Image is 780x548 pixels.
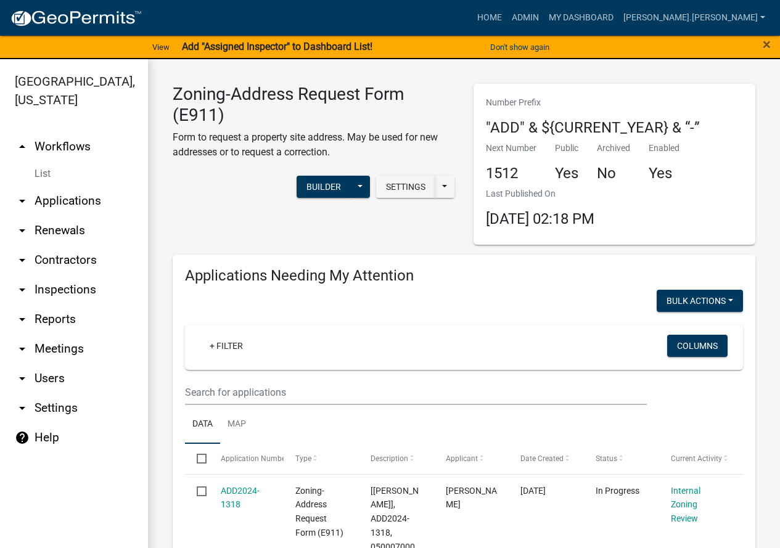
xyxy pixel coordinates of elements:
[376,176,435,198] button: Settings
[185,380,647,405] input: Search for applications
[15,430,30,445] i: help
[649,165,679,182] h4: Yes
[596,486,639,496] span: In Progress
[371,454,408,463] span: Description
[446,486,497,510] span: Darrell Hart
[763,36,771,53] span: ×
[221,454,288,463] span: Application Number
[596,454,617,463] span: Status
[544,6,618,30] a: My Dashboard
[507,6,544,30] a: Admin
[15,194,30,208] i: arrow_drop_down
[221,486,260,510] a: ADD2024-1318
[486,187,594,200] p: Last Published On
[618,6,770,30] a: [PERSON_NAME].[PERSON_NAME]
[671,486,700,524] a: Internal Zoning Review
[657,290,743,312] button: Bulk Actions
[185,267,743,285] h4: Applications Needing My Attention
[359,444,434,473] datatable-header-cell: Description
[185,405,220,444] a: Data
[433,444,509,473] datatable-header-cell: Applicant
[667,335,728,357] button: Columns
[173,130,455,160] p: Form to request a property site address. May be used for new addresses or to request a correction.
[297,176,351,198] button: Builder
[182,41,372,52] strong: Add "Assigned Inspector" to Dashboard List!
[173,84,455,125] h3: Zoning-Address Request Form (E911)
[555,142,578,155] p: Public
[509,444,584,473] datatable-header-cell: Date Created
[486,96,700,109] p: Number Prefix
[597,142,630,155] p: Archived
[15,371,30,386] i: arrow_drop_down
[486,210,594,227] span: [DATE] 02:18 PM
[15,139,30,154] i: arrow_drop_up
[597,165,630,182] h4: No
[520,454,564,463] span: Date Created
[295,454,311,463] span: Type
[15,253,30,268] i: arrow_drop_down
[584,444,659,473] datatable-header-cell: Status
[671,454,722,463] span: Current Activity
[147,37,174,57] a: View
[649,142,679,155] p: Enabled
[15,312,30,327] i: arrow_drop_down
[15,341,30,356] i: arrow_drop_down
[485,37,554,57] button: Don't show again
[284,444,359,473] datatable-header-cell: Type
[15,282,30,297] i: arrow_drop_down
[208,444,284,473] datatable-header-cell: Application Number
[486,142,536,155] p: Next Number
[763,37,771,52] button: Close
[200,335,253,357] a: + Filter
[472,6,507,30] a: Home
[486,165,536,182] h4: 1512
[659,444,734,473] datatable-header-cell: Current Activity
[220,405,253,444] a: Map
[486,119,700,137] h4: "ADD" & ${CURRENT_YEAR} & “-”
[185,444,208,473] datatable-header-cell: Select
[15,401,30,415] i: arrow_drop_down
[15,223,30,238] i: arrow_drop_down
[555,165,578,182] h4: Yes
[295,486,343,538] span: Zoning-Address Request Form (E911)
[446,454,478,463] span: Applicant
[520,486,546,496] span: 09/10/2024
